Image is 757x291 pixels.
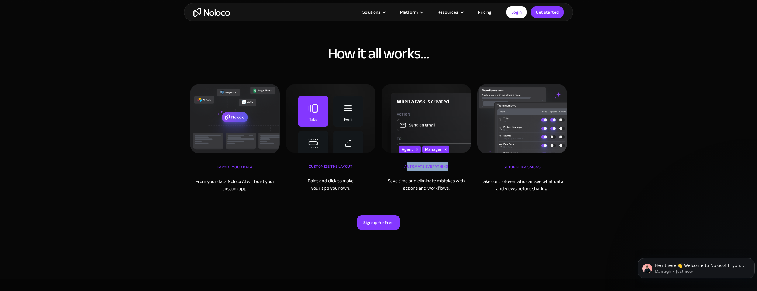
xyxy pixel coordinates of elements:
[477,178,567,192] div: Take control over who can see what data and views before sharing.
[382,177,471,192] div: Save time and eliminate mistakes with actions and workflows.
[392,8,430,16] div: Platform
[506,6,527,18] a: Login
[286,177,375,192] div: Point and click to make your app your own.
[635,245,757,288] iframe: Intercom notifications message
[477,163,567,178] div: Setup Permissions
[193,8,230,17] a: home
[357,215,400,230] a: Sign up for free
[430,8,470,16] div: Resources
[531,6,564,18] a: Get started
[437,8,458,16] div: Resources
[382,162,471,177] div: Automate Everything
[400,8,418,16] div: Platform
[286,162,375,177] div: Customize the layout
[470,8,499,16] a: Pricing
[355,8,392,16] div: Solutions
[190,178,280,192] div: From your data Noloco AI will build your custom app.
[190,163,280,178] div: iMPORT YOUR DATA
[190,46,567,61] h2: How it all works…
[362,8,380,16] div: Solutions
